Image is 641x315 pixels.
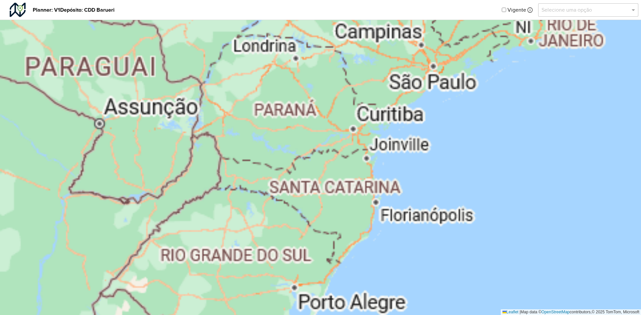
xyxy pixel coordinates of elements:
div: Vigente [502,3,638,17]
em: As informações de visita de um planner vigente são consideradas oficiais e exportadas para outros... [527,7,533,13]
strong: Planner: V1 [33,6,60,14]
div: Map data © contributors,© 2025 TomTom, Microsoft [501,309,641,315]
span: | [519,310,520,314]
strong: Depósito: CDD Barueri [60,6,115,14]
a: Leaflet [502,310,518,314]
a: OpenStreetMap [542,310,570,314]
